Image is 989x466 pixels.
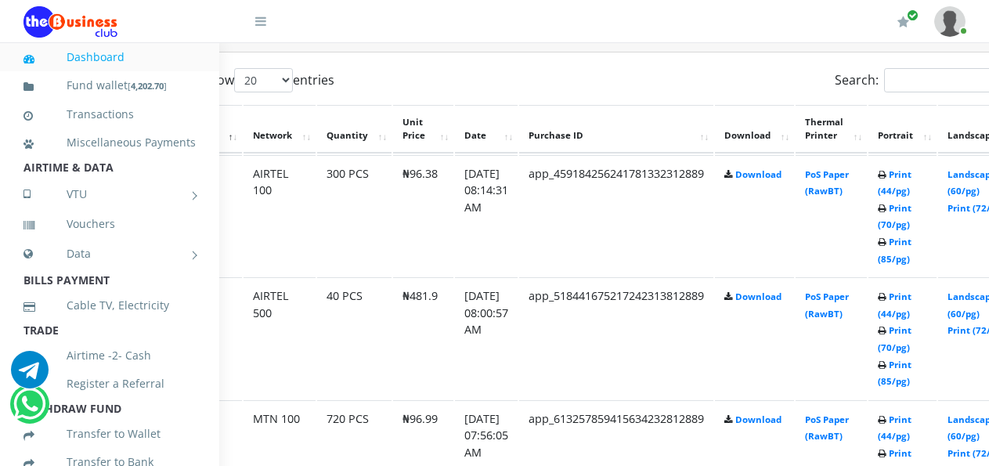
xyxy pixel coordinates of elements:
a: Print (70/pg) [878,202,911,231]
a: Print (44/pg) [878,414,911,443]
a: Download [735,168,781,180]
th: Quantity: activate to sort column ascending [317,105,392,154]
a: Print (85/pg) [878,359,911,388]
td: app_518441675217242313812889 [519,277,713,399]
th: Unit Price: activate to sort column ascending [393,105,453,154]
a: Data [23,234,196,273]
a: Print (85/pg) [878,236,911,265]
a: Chat for support [13,397,45,423]
td: [DATE] 08:00:57 AM [455,277,518,399]
th: #: activate to sort column descending [204,105,242,154]
a: Print (44/pg) [878,168,911,197]
a: Download [735,291,781,302]
td: 40 PCS [317,277,392,399]
th: Purchase ID: activate to sort column ascending [519,105,713,154]
th: Download: activate to sort column ascending [715,105,794,154]
td: 2 [204,277,242,399]
td: app_459184256241781332312889 [519,155,713,276]
th: Date: activate to sort column ascending [455,105,518,154]
i: Renew/Upgrade Subscription [897,16,909,28]
td: 1 [204,155,242,276]
a: Miscellaneous Payments [23,125,196,161]
td: [DATE] 08:14:31 AM [455,155,518,276]
a: Print (44/pg) [878,291,911,320]
a: Dashboard [23,39,196,75]
a: Register a Referral [23,366,196,402]
th: Network: activate to sort column ascending [244,105,316,154]
a: Fund wallet[4,202.70] [23,67,196,104]
th: Portrait: activate to sort column ascending [868,105,937,154]
a: PoS Paper (RawBT) [805,291,849,320]
a: Cable TV, Electricity [23,287,196,323]
a: Download [735,414,781,425]
img: Logo [23,6,117,38]
select: Showentries [234,68,293,92]
span: Renew/Upgrade Subscription [907,9,919,21]
a: VTU [23,175,196,214]
a: Vouchers [23,206,196,242]
a: Airtime -2- Cash [23,338,196,374]
td: AIRTEL 100 [244,155,316,276]
td: ₦481.9 [393,277,453,399]
small: [ ] [128,80,167,92]
a: Chat for support [11,363,49,388]
th: Thermal Printer: activate to sort column ascending [796,105,867,154]
td: AIRTEL 500 [244,277,316,399]
img: User [934,6,966,37]
a: PoS Paper (RawBT) [805,168,849,197]
label: Show entries [202,68,334,92]
a: Transfer to Wallet [23,416,196,452]
td: ₦96.38 [393,155,453,276]
a: Print (70/pg) [878,324,911,353]
b: 4,202.70 [131,80,164,92]
a: PoS Paper (RawBT) [805,414,849,443]
td: 300 PCS [317,155,392,276]
a: Transactions [23,96,196,132]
